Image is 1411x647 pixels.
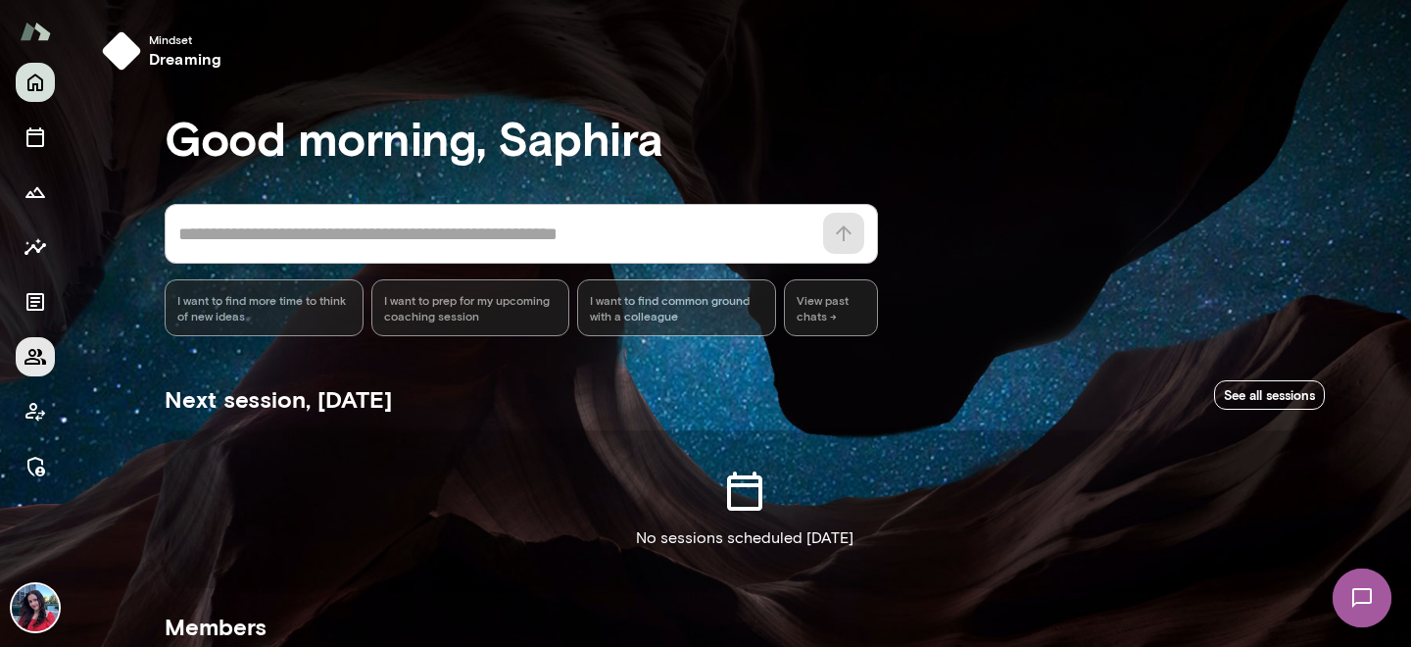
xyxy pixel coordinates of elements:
img: Saphira Howell [12,584,59,631]
div: I want to find more time to think of new ideas [165,279,364,336]
div: I want to prep for my upcoming coaching session [371,279,570,336]
span: I want to find more time to think of new ideas [177,292,351,323]
div: I want to find common ground with a colleague [577,279,776,336]
button: Manage [16,447,55,486]
h5: Members [165,611,1325,642]
button: Insights [16,227,55,267]
button: Growth Plan [16,173,55,212]
img: Mento [20,13,51,50]
button: Mindsetdreaming [94,24,237,78]
button: Members [16,337,55,376]
span: View past chats -> [784,279,878,336]
button: Home [16,63,55,102]
span: Mindset [149,31,221,47]
h3: Good morning, Saphira [165,110,1325,165]
button: Client app [16,392,55,431]
img: mindset [102,31,141,71]
h5: Next session, [DATE] [165,383,392,415]
button: Documents [16,282,55,322]
span: I want to prep for my upcoming coaching session [384,292,558,323]
span: I want to find common ground with a colleague [590,292,763,323]
a: See all sessions [1214,380,1325,411]
h6: dreaming [149,47,221,71]
button: Sessions [16,118,55,157]
p: No sessions scheduled [DATE] [636,526,853,550]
